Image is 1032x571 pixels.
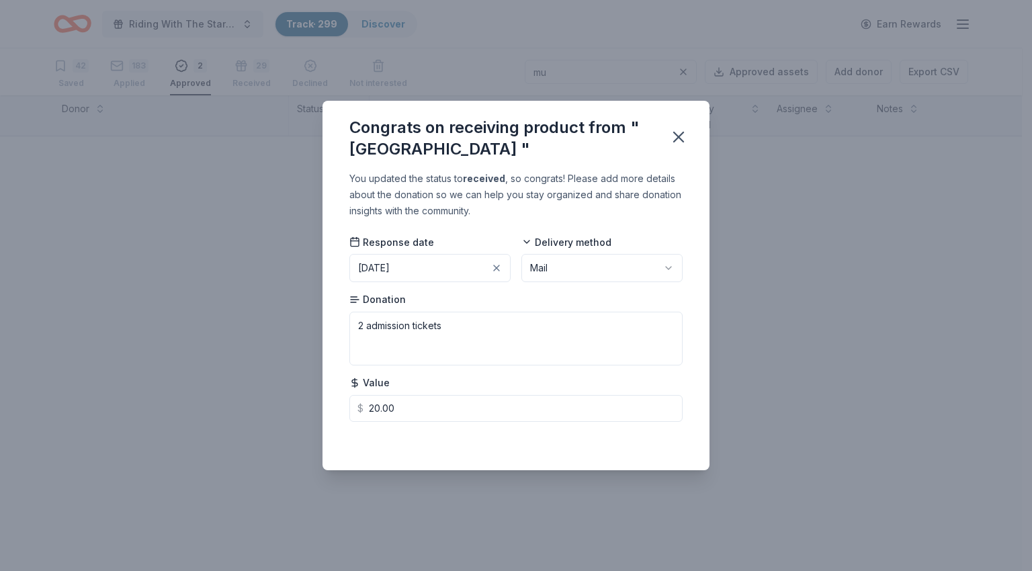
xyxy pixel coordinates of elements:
[349,117,653,160] div: Congrats on receiving product from "[GEOGRAPHIC_DATA] "
[349,376,390,390] span: Value
[463,173,505,184] b: received
[349,236,434,249] span: Response date
[349,171,683,219] div: You updated the status to , so congrats! Please add more details about the donation so we can hel...
[349,254,511,282] button: [DATE]
[358,260,390,276] div: [DATE]
[349,293,406,306] span: Donation
[521,236,611,249] span: Delivery method
[349,312,683,365] textarea: 2 admission tickets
